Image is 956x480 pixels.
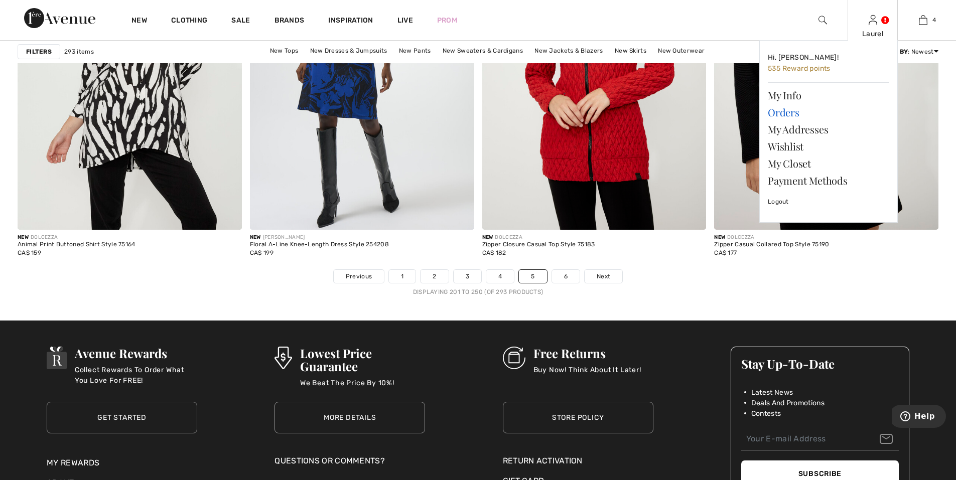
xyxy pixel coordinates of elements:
[768,64,831,73] span: 535 Reward points
[18,269,938,296] nav: Page navigation
[741,428,899,450] input: Your E-mail Address
[519,270,547,283] a: 5
[437,15,457,26] a: Prom
[47,458,99,467] a: My Rewards
[503,347,525,369] img: Free Returns
[869,14,877,26] img: My Info
[768,104,889,121] a: Orders
[328,16,373,27] span: Inspiration
[714,234,725,240] span: New
[898,14,947,26] a: 4
[275,16,305,27] a: Brands
[552,270,580,283] a: 6
[397,15,413,26] a: Live
[482,249,506,256] span: CA$ 182
[438,44,528,57] a: New Sweaters & Cardigans
[848,29,897,39] div: Laurel
[47,402,197,433] a: Get Started
[454,270,481,283] a: 3
[18,287,938,296] div: Displaying 201 to 250 (of 293 products)
[610,44,651,57] a: New Skirts
[389,270,416,283] a: 1
[533,365,641,385] p: Buy Now! Think About It Later!
[768,87,889,104] a: My Info
[482,234,595,241] div: DOLCEZZA
[346,272,372,281] span: Previous
[751,398,825,408] span: Deals And Promotions
[75,365,197,385] p: Collect Rewards To Order What You Love For FREE!
[919,14,927,26] img: My Bag
[305,44,392,57] a: New Dresses & Jumpsuits
[47,347,67,369] img: Avenue Rewards
[171,16,207,27] a: Clothing
[869,15,877,25] a: Sign In
[421,270,448,283] a: 2
[768,121,889,138] a: My Addresses
[275,402,425,433] a: More Details
[482,234,493,240] span: New
[394,44,436,57] a: New Pants
[250,234,261,240] span: New
[585,270,622,283] a: Next
[18,234,135,241] div: DOLCEZZA
[533,347,641,360] h3: Free Returns
[24,8,95,28] img: 1ère Avenue
[334,270,384,283] a: Previous
[881,47,938,56] div: : Newest
[714,234,829,241] div: DOLCEZZA
[486,270,514,283] a: 4
[714,249,737,256] span: CA$ 177
[131,16,147,27] a: New
[751,387,793,398] span: Latest News
[300,378,426,398] p: We Beat The Price By 10%!
[18,249,41,256] span: CA$ 159
[714,241,829,248] div: Zipper Casual Collared Top Style 75190
[275,455,425,472] div: Questions or Comments?
[482,241,595,248] div: Zipper Closure Casual Top Style 75183
[75,347,197,360] h3: Avenue Rewards
[250,241,389,248] div: Floral A-Line Knee-Length Dress Style 254208
[64,47,94,56] span: 293 items
[18,241,135,248] div: Animal Print Buttoned Shirt Style 75164
[751,408,781,419] span: Contests
[653,44,710,57] a: New Outerwear
[529,44,608,57] a: New Jackets & Blazers
[231,16,250,27] a: Sale
[265,44,303,57] a: New Tops
[300,347,426,373] h3: Lowest Price Guarantee
[597,272,610,281] span: Next
[18,234,29,240] span: New
[26,47,52,56] strong: Filters
[932,16,936,25] span: 4
[768,53,839,62] span: Hi, [PERSON_NAME]!
[275,347,292,369] img: Lowest Price Guarantee
[741,357,899,370] h3: Stay Up-To-Date
[503,455,653,467] a: Return Activation
[768,172,889,189] a: Payment Methods
[768,49,889,78] a: Hi, [PERSON_NAME]! 535 Reward points
[250,234,389,241] div: [PERSON_NAME]
[892,405,946,430] iframe: Opens a widget where you can find more information
[768,138,889,155] a: Wishlist
[250,249,274,256] span: CA$ 199
[503,402,653,433] a: Store Policy
[768,189,889,214] a: Logout
[768,155,889,172] a: My Closet
[818,14,827,26] img: search the website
